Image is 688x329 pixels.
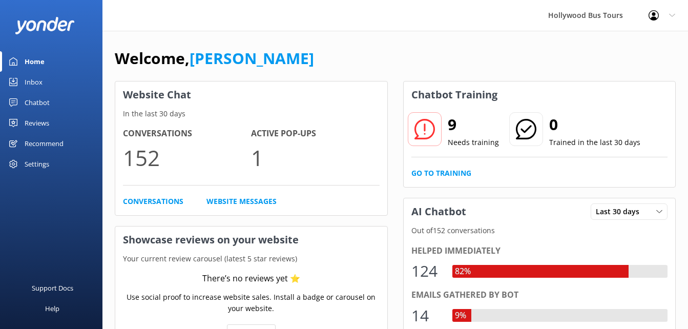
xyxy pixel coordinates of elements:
[25,133,64,154] div: Recommend
[25,154,49,174] div: Settings
[25,113,49,133] div: Reviews
[32,278,73,298] div: Support Docs
[404,81,505,108] h3: Chatbot Training
[123,127,251,140] h4: Conversations
[25,92,50,113] div: Chatbot
[596,206,645,217] span: Last 30 days
[206,196,277,207] a: Website Messages
[25,72,43,92] div: Inbox
[115,227,387,253] h3: Showcase reviews on your website
[452,265,473,278] div: 82%
[411,168,471,179] a: Go to Training
[549,137,640,148] p: Trained in the last 30 days
[123,140,251,175] p: 152
[190,48,314,69] a: [PERSON_NAME]
[45,298,59,319] div: Help
[251,127,379,140] h4: Active Pop-ups
[452,309,469,322] div: 9%
[411,289,668,302] div: Emails gathered by bot
[404,225,676,236] p: Out of 152 conversations
[549,112,640,137] h2: 0
[123,196,183,207] a: Conversations
[251,140,379,175] p: 1
[115,253,387,264] p: Your current review carousel (latest 5 star reviews)
[448,112,499,137] h2: 9
[115,46,314,71] h1: Welcome,
[411,303,442,328] div: 14
[202,272,300,285] div: There’s no reviews yet ⭐
[115,81,387,108] h3: Website Chat
[411,259,442,283] div: 124
[411,244,668,258] div: Helped immediately
[123,292,380,315] p: Use social proof to increase website sales. Install a badge or carousel on your website.
[115,108,387,119] p: In the last 30 days
[404,198,474,225] h3: AI Chatbot
[448,137,499,148] p: Needs training
[25,51,45,72] div: Home
[15,17,74,34] img: yonder-white-logo.png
